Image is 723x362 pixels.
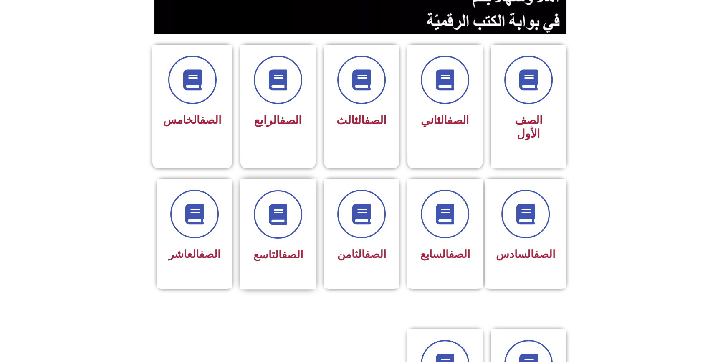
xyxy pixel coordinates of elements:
[169,248,220,260] span: العاشر
[421,114,469,127] span: الثاني
[365,248,386,260] a: الصف
[534,248,555,260] a: الصف
[336,114,387,127] span: الثالث
[420,248,470,260] span: السابع
[254,114,302,127] span: الرابع
[337,248,386,260] span: الثامن
[364,114,387,127] a: الصف
[200,114,221,126] a: الصف
[163,114,221,126] span: الخامس
[515,114,543,140] span: الصف الأول
[280,114,302,127] a: الصف
[253,248,303,261] span: التاسع
[449,248,470,260] a: الصف
[282,248,303,261] a: الصف
[447,114,469,127] a: الصف
[199,248,220,260] a: الصف
[496,248,555,260] span: السادس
